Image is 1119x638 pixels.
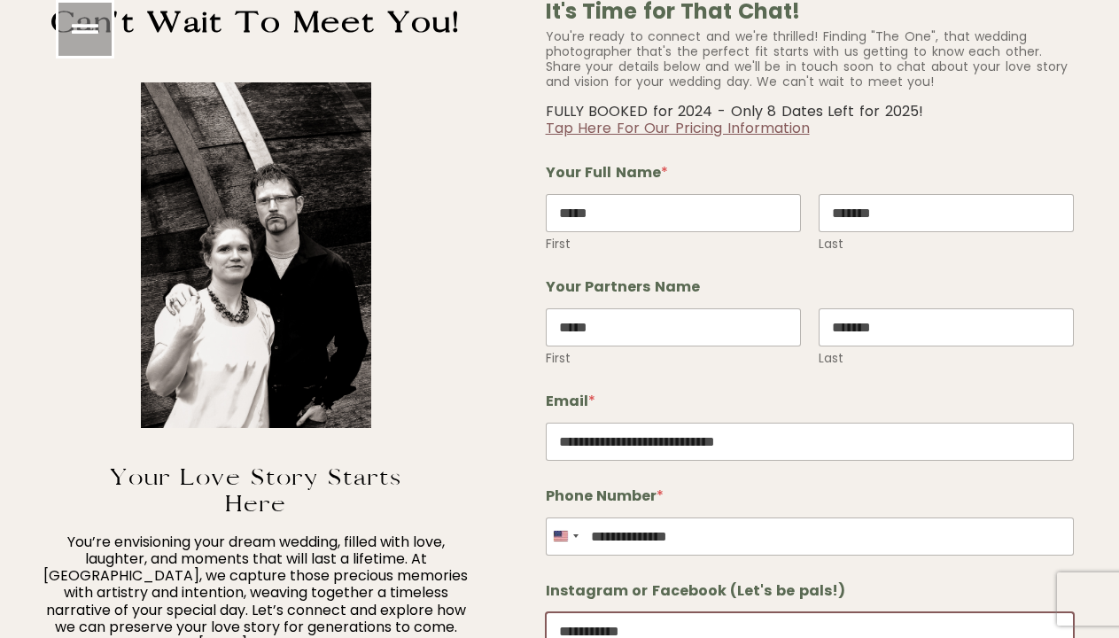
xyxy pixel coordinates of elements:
[141,82,371,428] img: Contact 20
[546,582,1075,599] label: Instagram or Facebook (Let's be pals!)
[819,351,1074,366] label: Last
[819,237,1074,252] label: Last
[546,118,810,138] a: Tap Here For Our Pricing Information
[546,237,801,252] label: First
[92,464,420,517] h3: Your Love Story Starts Here
[546,278,700,295] legend: Your Partners Name
[546,393,1075,409] label: Email
[546,517,585,556] button: Selected country
[546,351,801,366] label: First
[546,164,668,181] legend: Your Full Name
[546,29,1075,89] div: You're ready to connect and we're thrilled! Finding "The One", that wedding photographer that's t...
[546,103,1075,120] p: FULLY BOOKED for 2024 - Only 8 Dates Left for 2025!
[546,487,1075,504] label: Phone Number
[51,10,461,36] h2: Can't Wait to Meet You!
[546,517,1075,556] input: Phone Number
